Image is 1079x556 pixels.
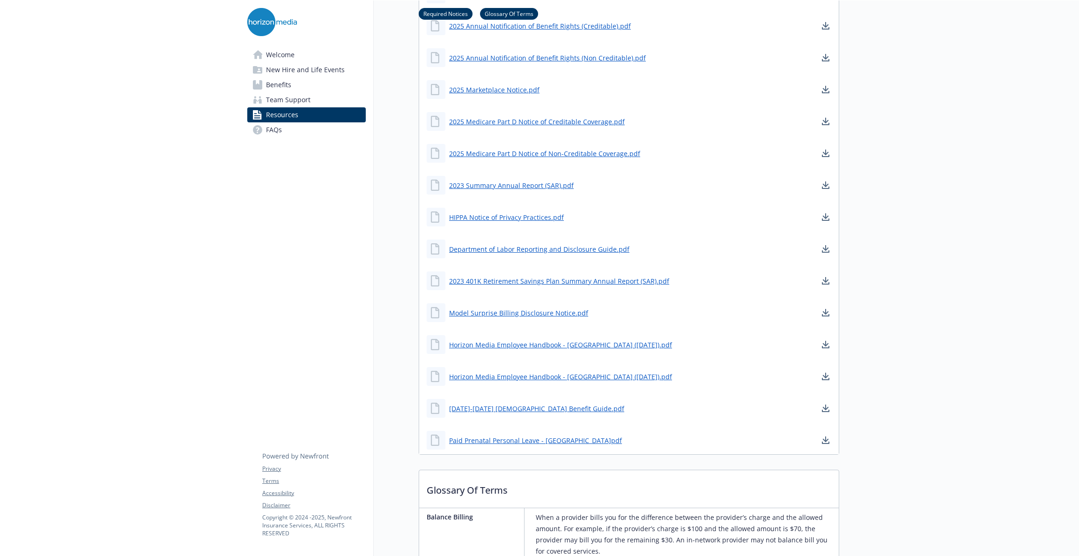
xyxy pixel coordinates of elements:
[247,122,366,137] a: FAQs
[262,501,365,510] a: Disclaimer
[266,47,295,62] span: Welcome
[427,512,520,522] p: Balance Billing
[247,62,366,77] a: New Hire and Life Events
[247,107,366,122] a: Resources
[419,470,839,505] p: Glossary Of Terms
[820,84,831,95] a: download document
[449,85,539,95] a: 2025 Marketplace Notice.pdf
[262,465,365,473] a: Privacy
[449,404,624,413] a: [DATE]-[DATE] [DEMOGRAPHIC_DATA] Benefit Guide.pdf
[449,308,588,318] a: Model Surprise Billing Disclosure Notice.pdf
[820,116,831,127] a: download document
[820,275,831,286] a: download document
[262,489,365,497] a: Accessibility
[820,52,831,63] a: download document
[449,53,646,63] a: 2025 Annual Notification of Benefit Rights (Non Creditable).pdf
[820,339,831,350] a: download document
[266,92,310,107] span: Team Support
[449,340,672,350] a: Horizon Media Employee Handbook - [GEOGRAPHIC_DATA] ([DATE]).pdf
[820,148,831,159] a: download document
[820,307,831,318] a: download document
[247,92,366,107] a: Team Support
[449,436,622,445] a: Paid Prenatal Personal Leave - [GEOGRAPHIC_DATA]pdf
[820,211,831,223] a: download document
[449,212,564,222] a: HIPPA Notice of Privacy Practices.pdf
[820,371,831,382] a: download document
[820,180,831,191] a: download document
[266,122,282,137] span: FAQs
[449,117,625,127] a: 2025 Medicare Part D Notice of Creditable Coverage.pdf
[820,435,831,446] a: download document
[449,372,672,382] a: Horizon Media Employee Handbook - [GEOGRAPHIC_DATA] ([DATE]).pdf
[419,9,473,18] a: Required Notices
[266,77,291,92] span: Benefits
[449,276,669,286] a: 2023 401K Retirement Savings Plan Summary Annual Report (SAR).pdf
[266,107,298,122] span: Resources
[449,244,629,254] a: Department of Labor Reporting and Disclosure Guide.pdf
[449,149,640,158] a: 2025 Medicare Part D Notice of Non-Creditable Coverage.pdf
[480,9,538,18] a: Glossary Of Terms
[820,243,831,255] a: download document
[262,513,365,537] p: Copyright © 2024 - 2025 , Newfront Insurance Services, ALL RIGHTS RESERVED
[820,403,831,414] a: download document
[262,477,365,485] a: Terms
[247,47,366,62] a: Welcome
[266,62,345,77] span: New Hire and Life Events
[449,180,574,190] a: 2023 Summary Annual Report (SAR).pdf
[247,77,366,92] a: Benefits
